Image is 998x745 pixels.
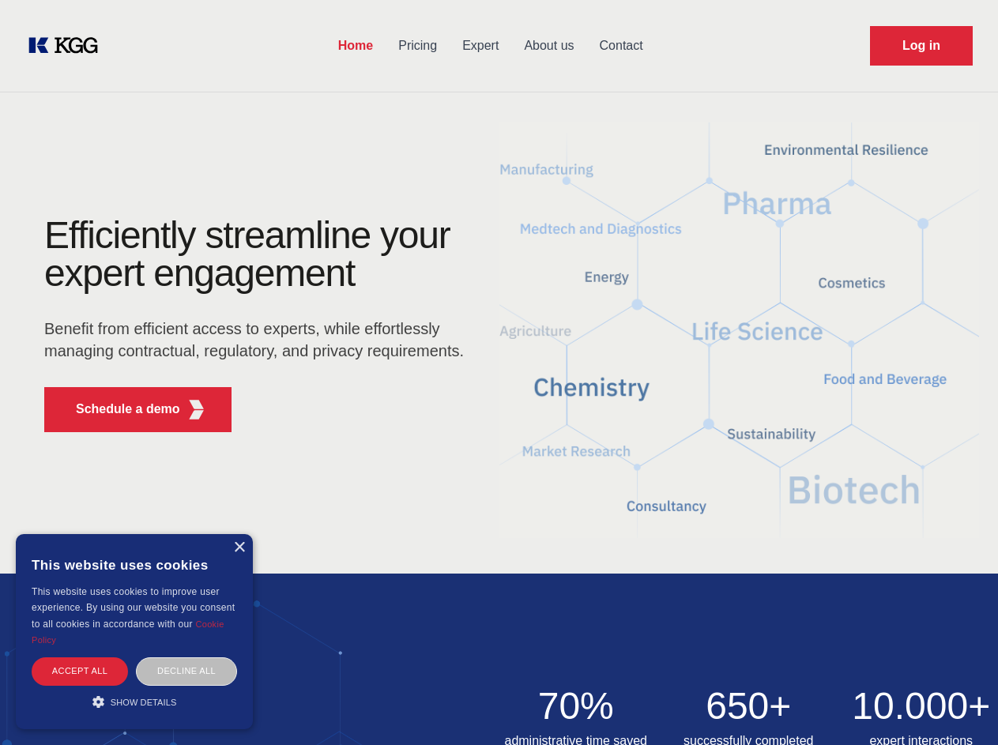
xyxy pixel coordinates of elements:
a: About us [511,25,586,66]
h2: 70% [499,687,653,725]
span: Show details [111,698,177,707]
img: KGG Fifth Element RED [186,400,206,420]
a: Contact [587,25,656,66]
div: Decline all [136,657,237,685]
div: This website uses cookies [32,546,237,584]
a: Home [326,25,386,66]
button: Schedule a demoKGG Fifth Element RED [44,387,232,432]
a: Cookie Policy [32,619,224,645]
a: KOL Knowledge Platform: Talk to Key External Experts (KEE) [25,33,111,58]
div: Accept all [32,657,128,685]
img: KGG Fifth Element RED [499,103,980,558]
span: This website uses cookies to improve user experience. By using our website you consent to all coo... [32,586,235,630]
h1: Efficiently streamline your expert engagement [44,216,474,292]
a: Request Demo [870,26,973,66]
h2: 650+ [672,687,826,725]
a: Pricing [386,25,450,66]
p: Schedule a demo [76,400,180,419]
a: Expert [450,25,511,66]
div: Show details [32,694,237,709]
div: Close [233,542,245,554]
iframe: Chat Widget [919,669,998,745]
p: Benefit from efficient access to experts, while effortlessly managing contractual, regulatory, an... [44,318,474,362]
